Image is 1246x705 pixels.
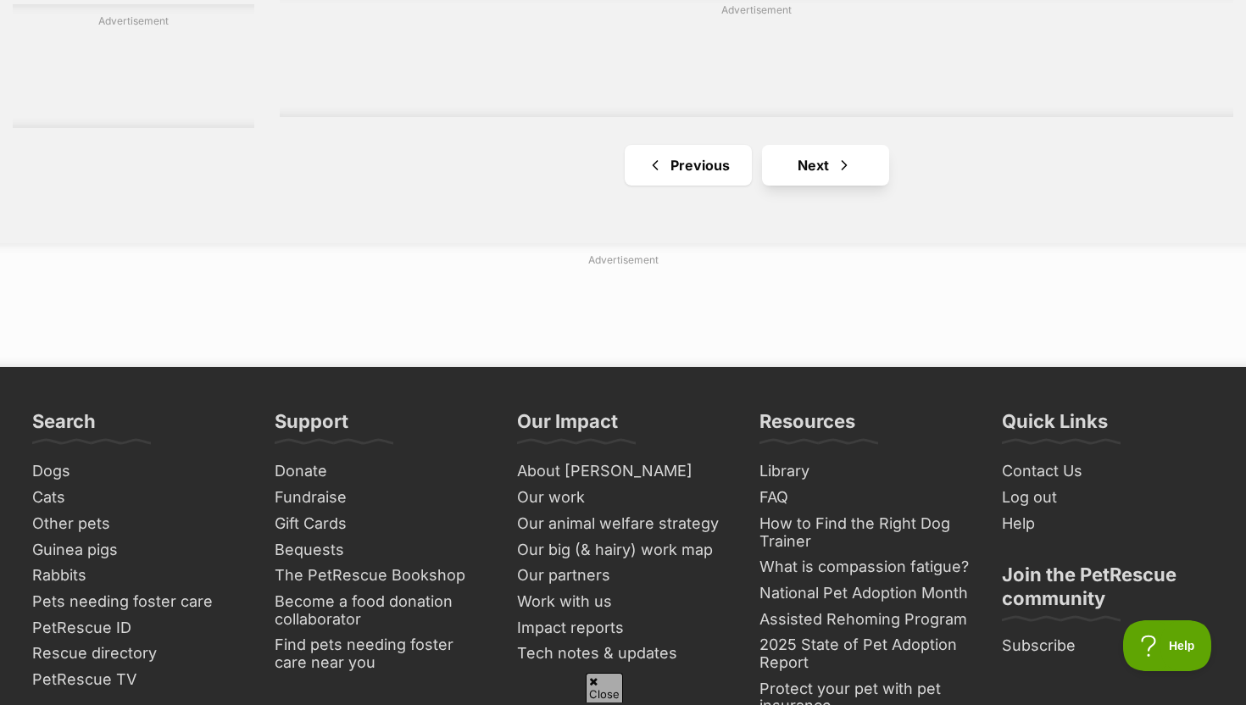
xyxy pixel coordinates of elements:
a: Impact reports [510,615,736,641]
a: Tech notes & updates [510,641,736,667]
nav: Pagination [280,145,1233,186]
a: FAQ [753,485,978,511]
a: Become a food donation collaborator [268,589,493,632]
iframe: Help Scout Beacon - Open [1123,620,1212,671]
a: How to Find the Right Dog Trainer [753,511,978,554]
div: Advertisement [13,4,254,128]
a: Our work [510,485,736,511]
a: Our partners [510,563,736,589]
h3: Support [275,409,348,443]
a: Other pets [25,511,251,537]
a: 2025 State of Pet Adoption Report [753,632,978,675]
a: Contact Us [995,458,1221,485]
a: Donate [268,458,493,485]
a: The PetRescue Bookshop [268,563,493,589]
a: Cats [25,485,251,511]
h3: Search [32,409,96,443]
a: National Pet Adoption Month [753,580,978,607]
a: PetRescue ID [25,615,251,641]
a: Bequests [268,537,493,563]
a: Next page [762,145,889,186]
a: Previous page [625,145,752,186]
a: Gift Cards [268,511,493,537]
a: Log out [995,485,1221,511]
a: Dogs [25,458,251,485]
span: Close [586,673,623,702]
a: Fundraise [268,485,493,511]
a: Guinea pigs [25,537,251,563]
a: Our big (& hairy) work map [510,537,736,563]
a: Find pets needing foster care near you [268,632,493,675]
h3: Our Impact [517,409,618,443]
a: Work with us [510,589,736,615]
h3: Resources [759,409,855,443]
a: Help [995,511,1221,537]
a: What is compassion fatigue? [753,554,978,580]
a: Rescue directory [25,641,251,667]
a: Library [753,458,978,485]
a: Assisted Rehoming Program [753,607,978,633]
a: Our animal welfare strategy [510,511,736,537]
a: Pets needing foster care [25,589,251,615]
a: Subscribe [995,633,1221,659]
a: Rabbits [25,563,251,589]
h3: Join the PetRescue community [1002,563,1214,620]
a: About [PERSON_NAME] [510,458,736,485]
h3: Quick Links [1002,409,1108,443]
a: PetRescue TV [25,667,251,693]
